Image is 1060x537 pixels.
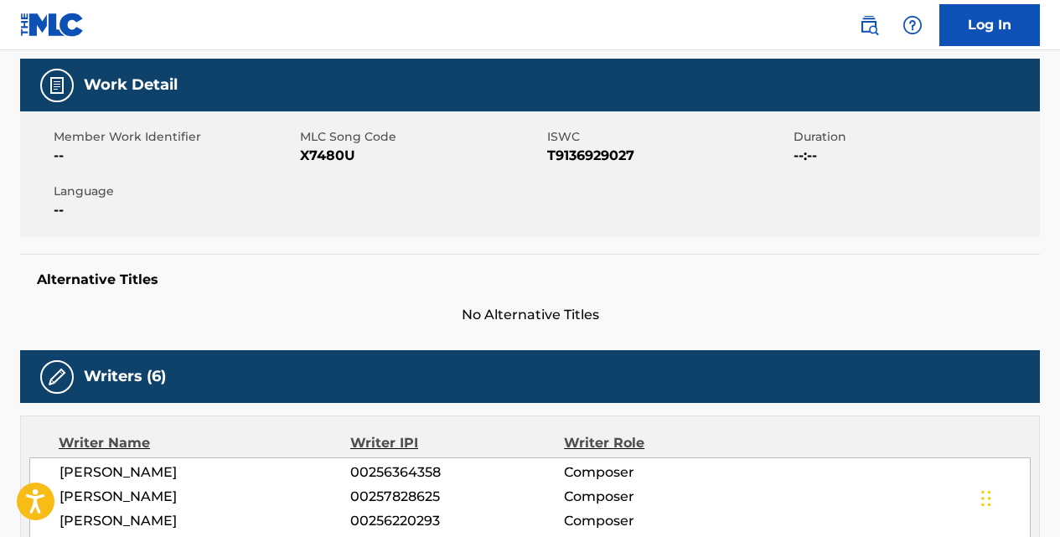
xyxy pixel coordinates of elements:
[54,200,296,220] span: --
[47,367,67,387] img: Writers
[37,271,1023,288] h5: Alternative Titles
[20,305,1040,325] span: No Alternative Titles
[350,487,564,507] span: 00257828625
[20,13,85,37] img: MLC Logo
[852,8,886,42] a: Public Search
[54,183,296,200] span: Language
[896,8,929,42] div: Help
[794,128,1036,146] span: Duration
[47,75,67,96] img: Work Detail
[59,511,350,531] span: [PERSON_NAME]
[564,462,758,483] span: Composer
[59,487,350,507] span: [PERSON_NAME]
[981,473,991,524] div: Drag
[54,146,296,166] span: --
[859,15,879,35] img: search
[976,457,1060,537] iframe: Chat Widget
[547,128,789,146] span: ISWC
[564,433,758,453] div: Writer Role
[84,75,178,95] h5: Work Detail
[300,146,542,166] span: X7480U
[564,511,758,531] span: Composer
[54,128,296,146] span: Member Work Identifier
[84,367,166,386] h5: Writers (6)
[59,433,350,453] div: Writer Name
[794,146,1036,166] span: --:--
[350,511,564,531] span: 00256220293
[547,146,789,166] span: T9136929027
[300,128,542,146] span: MLC Song Code
[902,15,923,35] img: help
[939,4,1040,46] a: Log In
[350,433,564,453] div: Writer IPI
[564,487,758,507] span: Composer
[59,462,350,483] span: [PERSON_NAME]
[350,462,564,483] span: 00256364358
